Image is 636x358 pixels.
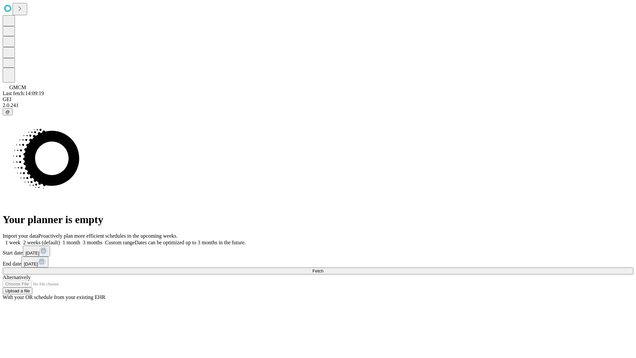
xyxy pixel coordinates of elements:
[3,213,633,226] h1: Your planner is empty
[5,109,10,114] span: @
[3,246,633,257] div: Start date
[3,274,30,280] span: Alternatively
[3,268,633,274] button: Fetch
[24,262,38,267] span: [DATE]
[21,257,48,268] button: [DATE]
[3,90,44,96] span: Last fetch: 14:09:19
[23,246,50,257] button: [DATE]
[3,294,105,300] span: With your OR schedule from your existing EHR
[5,240,21,245] span: 1 week
[3,108,13,115] button: @
[105,240,134,245] span: Custom range
[3,233,38,239] span: Import your data
[3,102,633,108] div: 2.0.241
[63,240,80,245] span: 1 month
[3,257,633,268] div: End date
[23,240,60,245] span: 2 weeks (default)
[83,240,102,245] span: 3 months
[9,85,26,90] span: GMCM
[312,268,323,273] span: Fetch
[38,233,178,239] span: Proactively plan more efficient schedules in the upcoming weeks.
[3,287,32,294] button: Upload a file
[135,240,246,245] span: Dates can be optimized up to 3 months in the future.
[26,251,39,256] span: [DATE]
[3,96,633,102] div: GEI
